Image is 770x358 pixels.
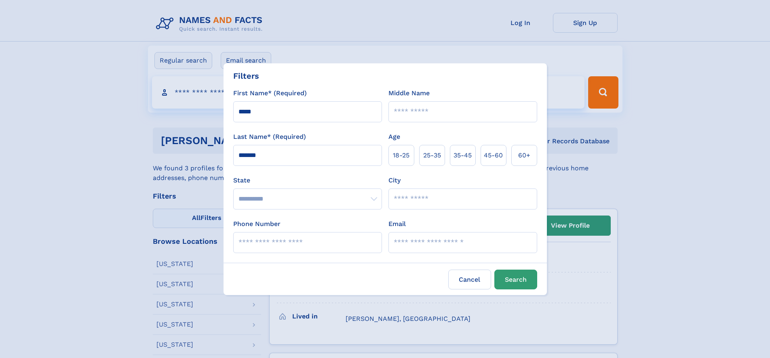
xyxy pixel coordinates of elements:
[484,151,503,160] span: 45‑60
[233,88,307,98] label: First Name* (Required)
[233,176,382,185] label: State
[388,88,430,98] label: Middle Name
[423,151,441,160] span: 25‑35
[494,270,537,289] button: Search
[448,270,491,289] label: Cancel
[388,219,406,229] label: Email
[388,176,401,185] label: City
[233,132,306,142] label: Last Name* (Required)
[388,132,400,142] label: Age
[518,151,530,160] span: 60+
[454,151,472,160] span: 35‑45
[393,151,409,160] span: 18‑25
[233,70,259,82] div: Filters
[233,219,281,229] label: Phone Number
